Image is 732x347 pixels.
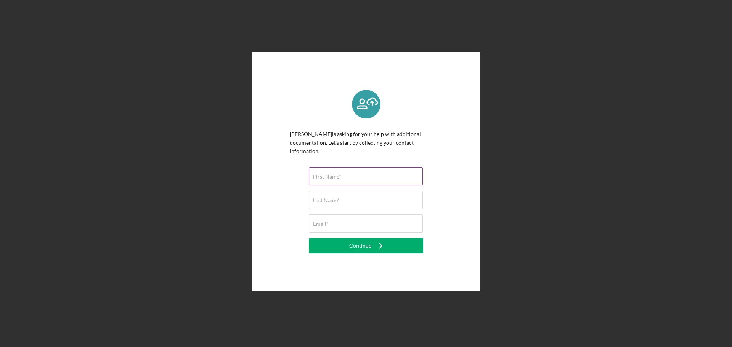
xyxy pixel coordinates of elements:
p: [PERSON_NAME] is asking for your help with additional documentation. Let's start by collecting yo... [290,130,442,155]
button: Continue [309,238,423,253]
div: Continue [349,238,371,253]
label: First Name* [313,174,341,180]
label: Email* [313,221,329,227]
label: Last Name* [313,197,340,203]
